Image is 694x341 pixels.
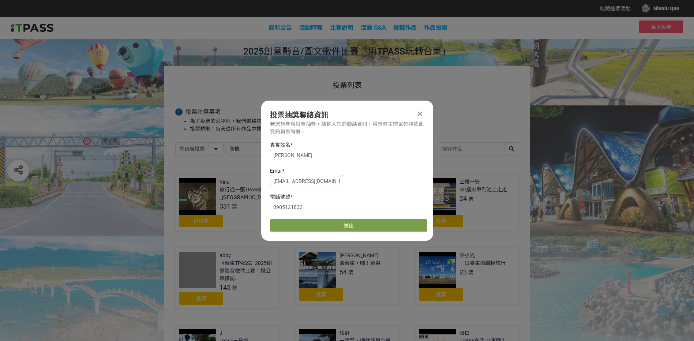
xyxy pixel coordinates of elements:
span: 票 [468,196,473,202]
span: 145 [220,284,230,291]
span: 2025創意影音/圖文徵件比賽「用TPASS玩轉台東」 [243,46,451,57]
span: 投票 [316,292,326,297]
div: 若您想參與投票抽獎，請輸入您的聯絡資訊，得獎時主辦單位將依此資訊與您聯繫。 [270,120,424,136]
li: 投票規則：每天從所有作品中擇一投票。 [190,125,519,133]
span: 票 [348,270,353,276]
a: 活動時程 [299,24,323,31]
span: 馬上投票 [651,24,671,30]
span: 已投票 [194,218,209,224]
div: 一日臺東海線輕旅行 [459,259,506,267]
a: 三橫一豎來!搭火車到池上走走24票投票 [415,174,519,231]
div: Vina [220,178,230,186]
div: 松野 [340,329,350,337]
div: 《台東TPASS》2025創意影音徵件比賽：搭公車探訪[GEOGRAPHIC_DATA]店 [220,259,275,282]
span: 投稿作品 [393,24,417,31]
span: 24 [459,195,467,202]
span: 投票 [436,218,446,224]
a: 最新公告 [269,24,292,31]
a: 比賽說明 [330,24,353,31]
a: Vina旅行從一張TPASS開始_[GEOGRAPHIC_DATA]331票已投票 [175,174,279,231]
div: [PERSON_NAME] [340,252,379,259]
span: 真實姓名 [270,142,290,148]
a: abby《台東TPASS》2025創意影音徵件比賽：搭公車探訪[GEOGRAPHIC_DATA]店145票投票 [175,248,279,309]
div: 旅行從一張TPASS開始_[GEOGRAPHIC_DATA] [220,186,275,201]
li: 為了投票的公平性，我們嚴格禁止灌票行為，所有投票者皆需經過 LINE 登入認證。 [190,117,519,125]
div: 來!搭火車到池上走走 [459,186,507,194]
span: 投票 [196,296,206,301]
div: 三橫一豎 [459,178,480,186]
span: 票 [468,270,473,276]
span: 54 [340,268,347,276]
span: 作品投票 [424,24,447,31]
button: 送出 [270,219,427,232]
span: 收藏這個活動 [600,5,631,11]
span: 投票注意事項 [185,108,221,115]
a: 許小光一日臺東海線輕旅行23票投票 [415,248,519,305]
div: 蛋白 [459,329,470,337]
div: 海台東，嗨！台東 [340,259,380,267]
span: 電話號碼 [270,194,290,200]
a: 活動 Q&A [361,24,386,31]
img: 2025創意影音/圖文徵件比賽「用TPASS玩轉台東」 [11,22,53,33]
div: abby [220,252,231,259]
span: 331 [220,202,230,210]
span: 23 [459,268,467,276]
h1: 投票列表 [175,81,519,90]
div: J [220,329,222,337]
div: 投票抽獎聯絡資訊 [270,109,424,120]
div: 許小光 [459,252,475,259]
span: Email [270,168,282,174]
input: 搜尋作品 [438,143,519,155]
span: 投票 [436,292,446,297]
a: [PERSON_NAME]海台東，嗨！台東54票投票 [295,248,399,305]
span: 票 [232,204,237,210]
span: 票 [232,285,237,291]
button: 馬上投票 [639,20,683,33]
